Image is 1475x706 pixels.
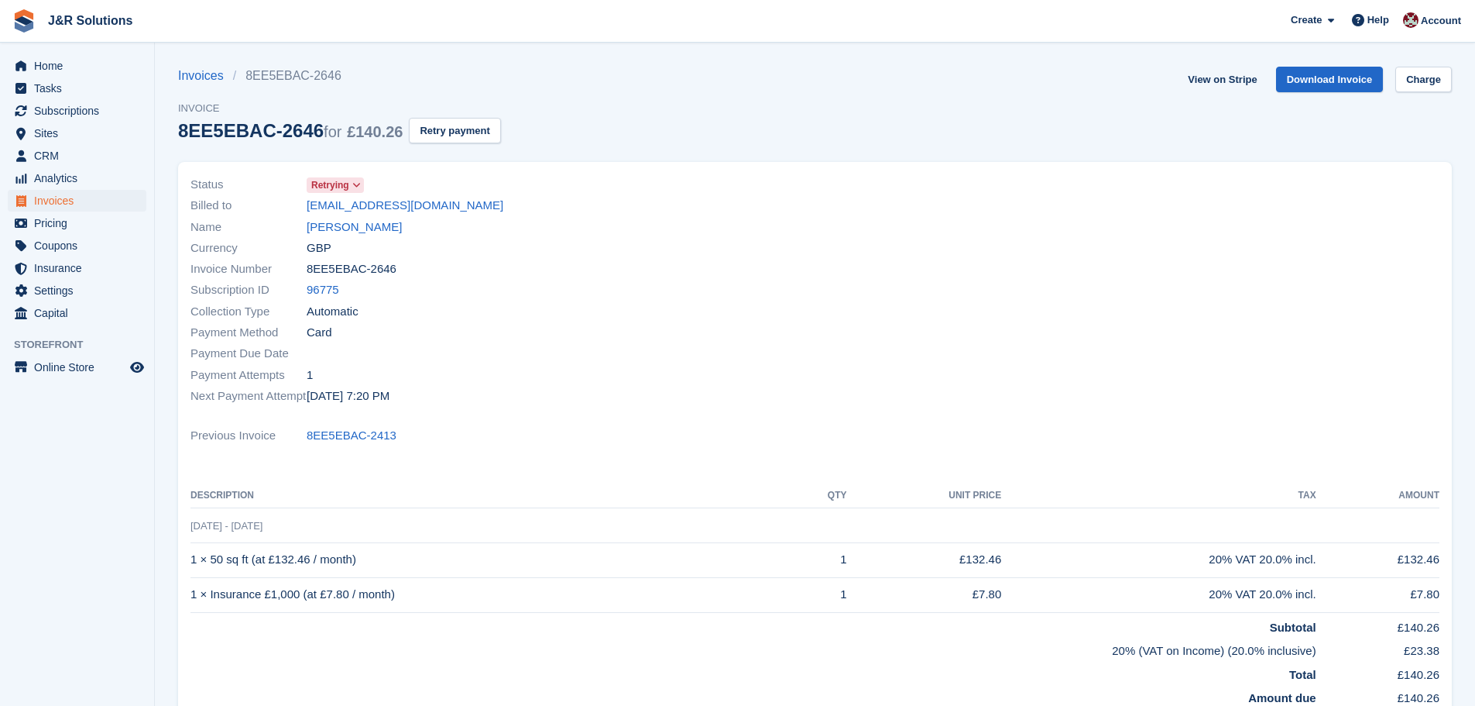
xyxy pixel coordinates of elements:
a: Preview store [128,358,146,377]
span: GBP [307,239,331,257]
span: Invoices [34,190,127,212]
span: Collection Type [190,303,307,321]
td: 20% (VAT on Income) (20.0% inclusive) [190,636,1316,660]
span: 1 [307,367,313,384]
span: Home [34,55,127,77]
a: View on Stripe [1182,67,1263,92]
img: stora-icon-8386f47178a22dfd0bd8f6a31ec36ba5ce8667c1dd55bd0f319d3a0aa187defe.svg [12,9,36,33]
a: [PERSON_NAME] [307,219,402,236]
span: Payment Due Date [190,345,307,363]
button: Retry payment [409,118,500,143]
a: menu [8,190,146,212]
a: menu [8,55,146,77]
strong: Amount due [1248,691,1316,704]
span: Currency [190,239,307,257]
span: Tasks [34,77,127,99]
a: J&R Solutions [42,8,139,33]
th: QTY [791,484,846,508]
a: menu [8,100,146,122]
span: Online Store [34,356,127,378]
th: Unit Price [847,484,1002,508]
span: Card [307,324,332,342]
td: £132.46 [847,542,1002,577]
td: £132.46 [1316,542,1439,577]
span: Retrying [311,178,349,192]
strong: Total [1289,668,1316,681]
td: £140.26 [1316,612,1439,636]
a: Retrying [307,176,364,194]
div: 8EE5EBAC-2646 [178,120,403,141]
td: £140.26 [1316,660,1439,684]
td: 1 [791,577,846,612]
span: Subscription ID [190,281,307,299]
span: CRM [34,145,127,167]
span: Invoice [178,101,501,116]
span: Payment Method [190,324,307,342]
a: menu [8,235,146,257]
span: Automatic [307,303,358,321]
time: 2025-10-03 18:20:29 UTC [307,387,389,405]
a: [EMAIL_ADDRESS][DOMAIN_NAME] [307,197,503,215]
td: £7.80 [1316,577,1439,612]
span: [DATE] - [DATE] [190,520,262,532]
th: Description [190,484,791,508]
span: Next Payment Attempt [190,387,307,405]
div: 20% VAT 20.0% incl. [1001,551,1315,569]
span: Previous Invoice [190,427,307,445]
div: 20% VAT 20.0% incl. [1001,586,1315,604]
span: Settings [34,280,127,301]
a: Download Invoice [1276,67,1384,92]
span: Invoice Number [190,260,307,278]
a: menu [8,77,146,99]
a: menu [8,212,146,234]
span: Help [1367,12,1389,28]
span: 8EE5EBAC-2646 [307,260,396,278]
a: Invoices [178,67,233,85]
span: Account [1421,13,1461,29]
span: Pricing [34,212,127,234]
td: 1 × 50 sq ft (at £132.46 / month) [190,542,791,577]
nav: breadcrumbs [178,67,501,85]
span: Insurance [34,257,127,279]
a: Charge [1395,67,1452,92]
td: £7.80 [847,577,1002,612]
span: Billed to [190,197,307,215]
span: Name [190,219,307,236]
span: for [324,123,341,140]
span: Capital [34,302,127,324]
td: 1 [791,542,846,577]
span: Storefront [14,337,154,353]
a: menu [8,302,146,324]
span: Subscriptions [34,100,127,122]
span: Create [1291,12,1322,28]
a: 8EE5EBAC-2413 [307,427,396,445]
a: menu [8,122,146,144]
a: menu [8,280,146,301]
span: Status [190,176,307,194]
a: menu [8,257,146,279]
span: Coupons [34,235,127,257]
a: menu [8,145,146,167]
td: £23.38 [1316,636,1439,660]
span: Analytics [34,167,127,189]
a: 96775 [307,281,339,299]
span: Sites [34,122,127,144]
td: 1 × Insurance £1,000 (at £7.80 / month) [190,577,791,612]
span: £140.26 [347,123,403,140]
strong: Subtotal [1270,621,1316,634]
a: menu [8,167,146,189]
a: menu [8,356,146,378]
img: Julie Morgan [1403,12,1418,28]
th: Amount [1316,484,1439,508]
th: Tax [1001,484,1315,508]
span: Payment Attempts [190,367,307,384]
